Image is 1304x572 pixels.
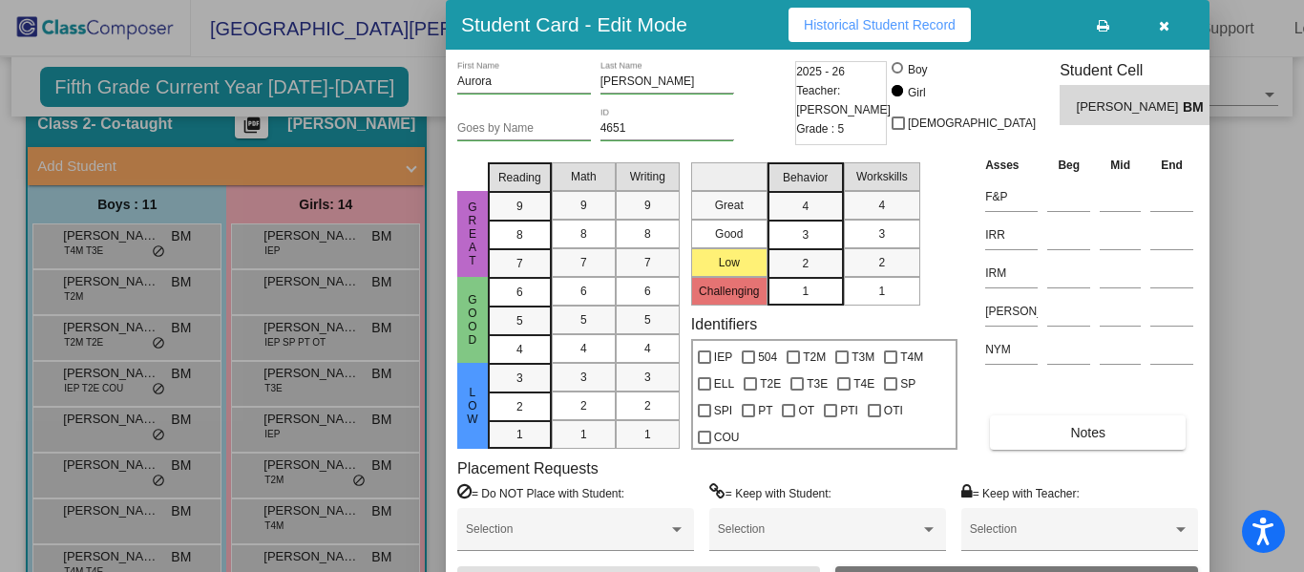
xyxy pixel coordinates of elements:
[580,197,587,214] span: 9
[789,8,971,42] button: Historical Student Record
[802,226,809,244] span: 3
[644,225,651,243] span: 8
[457,483,624,502] label: = Do NOT Place with Student:
[907,84,926,101] div: Girl
[516,370,523,387] span: 3
[1070,425,1105,440] span: Notes
[878,225,885,243] span: 3
[516,255,523,272] span: 7
[796,81,891,119] span: Teacher: [PERSON_NAME]
[600,122,734,136] input: Enter ID
[516,398,523,415] span: 2
[498,169,541,186] span: Reading
[985,297,1038,326] input: assessment
[580,397,587,414] span: 2
[796,62,845,81] span: 2025 - 26
[758,346,777,369] span: 504
[709,483,831,502] label: = Keep with Student:
[580,369,587,386] span: 3
[1146,155,1198,176] th: End
[961,483,1080,502] label: = Keep with Teacher:
[758,399,772,422] span: PT
[516,284,523,301] span: 6
[1060,61,1226,79] h3: Student Cell
[644,340,651,357] span: 4
[464,386,481,426] span: Low
[840,399,858,422] span: PTI
[644,283,651,300] span: 6
[644,197,651,214] span: 9
[714,372,734,395] span: ELL
[457,459,599,477] label: Placement Requests
[900,346,923,369] span: T4M
[580,311,587,328] span: 5
[783,169,828,186] span: Behavior
[580,340,587,357] span: 4
[985,221,1038,249] input: assessment
[571,168,597,185] span: Math
[464,293,481,347] span: Good
[457,122,591,136] input: goes by name
[798,399,814,422] span: OT
[630,168,665,185] span: Writing
[516,341,523,358] span: 4
[907,61,928,78] div: Boy
[884,399,903,422] span: OTI
[691,315,757,333] label: Identifiers
[1095,155,1146,176] th: Mid
[856,168,908,185] span: Workskills
[580,254,587,271] span: 7
[644,397,651,414] span: 2
[644,311,651,328] span: 5
[580,225,587,243] span: 8
[990,415,1186,450] button: Notes
[878,197,885,214] span: 4
[878,283,885,300] span: 1
[714,399,732,422] span: SPI
[580,426,587,443] span: 1
[900,372,915,395] span: SP
[852,346,874,369] span: T3M
[516,198,523,215] span: 9
[760,372,781,395] span: T2E
[985,182,1038,211] input: assessment
[980,155,1042,176] th: Asses
[1183,97,1209,117] span: BM
[853,372,874,395] span: T4E
[644,426,651,443] span: 1
[796,119,844,138] span: Grade : 5
[802,198,809,215] span: 4
[461,12,687,36] h3: Student Card - Edit Mode
[804,17,956,32] span: Historical Student Record
[878,254,885,271] span: 2
[802,283,809,300] span: 1
[985,335,1038,364] input: assessment
[802,255,809,272] span: 2
[644,254,651,271] span: 7
[908,112,1036,135] span: [DEMOGRAPHIC_DATA]
[714,346,732,369] span: IEP
[807,372,828,395] span: T3E
[516,226,523,244] span: 8
[516,426,523,443] span: 1
[464,201,481,267] span: Great
[1042,155,1095,176] th: Beg
[516,312,523,329] span: 5
[714,426,740,449] span: COU
[1077,97,1183,117] span: [PERSON_NAME]
[985,259,1038,287] input: assessment
[580,283,587,300] span: 6
[644,369,651,386] span: 3
[803,346,826,369] span: T2M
